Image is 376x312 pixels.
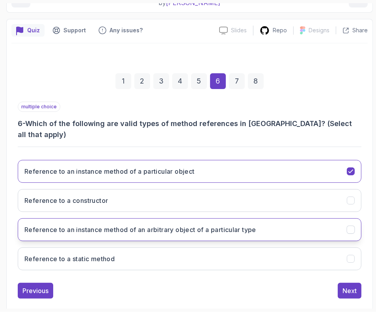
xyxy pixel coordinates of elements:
[18,118,361,140] h3: 6 - Which of the following are valid types of method references in [GEOGRAPHIC_DATA]? (Select all...
[273,26,287,34] p: Repo
[172,73,188,89] div: 4
[24,225,256,234] h3: Reference to an instance method of an arbitrary object of a particular type
[342,286,357,295] div: Next
[336,26,368,34] button: Share
[18,218,361,241] button: Reference to an instance method of an arbitrary object of a particular type
[24,167,195,176] h3: Reference to an instance method of a particular object
[153,73,169,89] div: 3
[27,26,40,34] p: Quiz
[309,26,329,34] p: Designs
[24,254,115,264] h3: Reference to a static method
[94,24,147,37] button: Feedback button
[134,73,150,89] div: 2
[18,247,361,270] button: Reference to a static method
[115,73,131,89] div: 1
[63,26,86,34] p: Support
[18,102,60,112] p: multiple choice
[253,26,293,35] a: Repo
[24,196,108,205] h3: Reference to a constructor
[18,160,361,183] button: Reference to an instance method of a particular object
[191,73,207,89] div: 5
[231,26,247,34] p: Slides
[18,189,361,212] button: Reference to a constructor
[18,283,53,299] button: Previous
[110,26,143,34] p: Any issues?
[22,286,48,295] div: Previous
[338,283,361,299] button: Next
[352,26,368,34] p: Share
[210,73,226,89] div: 6
[248,73,264,89] div: 8
[48,24,91,37] button: Support button
[229,73,245,89] div: 7
[11,24,45,37] button: quiz button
